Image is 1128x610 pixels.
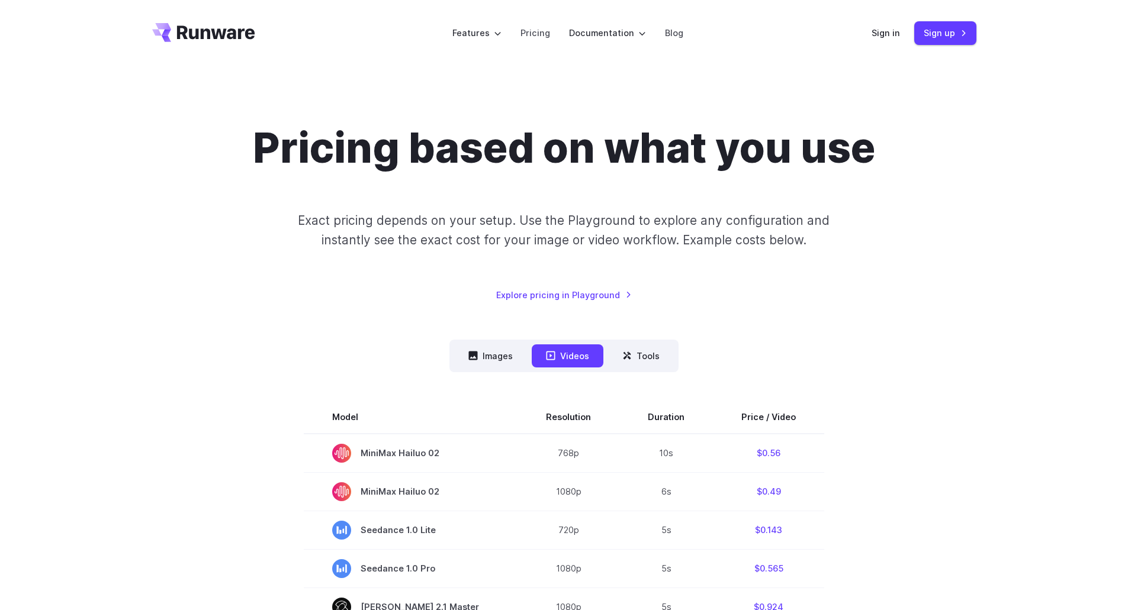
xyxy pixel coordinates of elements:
td: $0.56 [713,434,824,473]
td: $0.565 [713,549,824,588]
td: 6s [619,472,713,511]
td: 10s [619,434,713,473]
button: Tools [608,344,674,367]
th: Duration [619,401,713,434]
td: $0.143 [713,511,824,549]
th: Model [304,401,518,434]
span: Seedance 1.0 Pro [332,559,489,578]
td: 768p [518,434,619,473]
span: MiniMax Hailuo 02 [332,444,489,463]
td: 1080p [518,472,619,511]
span: MiniMax Hailuo 02 [332,482,489,501]
button: Videos [532,344,603,367]
th: Price / Video [713,401,824,434]
a: Go to / [152,23,255,42]
label: Features [452,26,502,40]
td: 1080p [518,549,619,588]
a: Pricing [520,26,550,40]
span: Seedance 1.0 Lite [332,521,489,540]
a: Sign in [872,26,900,40]
td: $0.49 [713,472,824,511]
button: Images [454,344,527,367]
td: 720p [518,511,619,549]
a: Blog [665,26,683,40]
th: Resolution [518,401,619,434]
td: 5s [619,549,713,588]
a: Explore pricing in Playground [496,288,632,302]
td: 5s [619,511,713,549]
h1: Pricing based on what you use [253,123,875,173]
p: Exact pricing depends on your setup. Use the Playground to explore any configuration and instantl... [275,211,852,250]
label: Documentation [569,26,646,40]
a: Sign up [914,21,976,44]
